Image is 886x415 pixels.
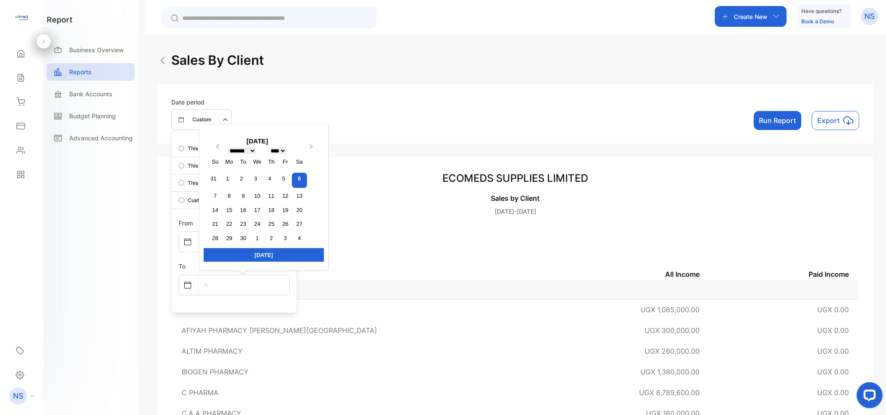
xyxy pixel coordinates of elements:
div: Choose Tuesday, September 30th, 2025 [237,232,249,244]
div: Choose Thursday, September 25th, 2025 [265,218,277,230]
span: UGX 0.00 [817,347,849,355]
div: Choose Thursday, September 18th, 2025 [265,204,277,216]
img: logo [15,11,28,24]
p: Reports [69,67,92,76]
div: Choose Wednesday, September 10th, 2025 [251,190,263,202]
td: AFIYAH PHARMACY [PERSON_NAME][GEOGRAPHIC_DATA] [171,320,556,341]
td: Client List [171,280,859,299]
span: UGX 0.00 [817,367,849,376]
div: Choose Friday, September 19th, 2025 [279,204,291,216]
div: Choose Friday, September 26th, 2025 [279,218,291,230]
p: Create New [734,12,768,21]
a: Business Overview [47,41,135,59]
button: Custom [171,109,232,130]
div: Choose Friday, October 3rd, 2025 [279,232,291,244]
div: Choose Thursday, October 2nd, 2025 [265,232,277,244]
button: Run Report [754,111,801,130]
div: Choose Sunday, August 31st, 2025 [208,173,219,184]
td: ALTIM PHARMACY [171,341,556,361]
p: This month [188,162,215,170]
div: month 2025-09 [206,171,308,245]
span: UGX 0.00 [817,326,849,335]
div: Choose Sunday, September 28th, 2025 [209,232,221,244]
p: Sales by Client [171,193,859,203]
button: NS [861,6,878,27]
button: Exporticon [812,111,859,130]
p: Budget Planning [69,111,116,120]
div: Choose Saturday, September 20th, 2025 [294,204,305,216]
div: Choose Wednesday, October 1st, 2025 [251,232,263,244]
th: Paid Income [710,268,859,280]
div: Choose Monday, September 1st, 2025 [222,173,233,184]
div: Choose Tuesday, September 2nd, 2025 [236,173,247,184]
div: Choose Sunday, September 21st, 2025 [209,218,221,230]
span: UGX 0.00 [817,388,849,397]
td: 3 DOC PHARMACY [171,299,556,320]
div: [DATE] [204,248,324,262]
p: Advanced Accounting [69,133,133,143]
p: Bank Accounts [69,89,112,98]
span: UGX 260,000.00 [645,347,700,355]
div: Choose Saturday, September 27th, 2025 [294,218,305,230]
h2: sales by client [171,51,264,70]
div: We [251,156,263,168]
span: UGX 8,789,600.00 [639,388,700,397]
button: Create New [715,6,787,27]
iframe: LiveChat chat widget [850,379,886,415]
p: NS [13,390,23,402]
span: UGX 1,380,000.00 [640,367,700,376]
p: Business Overview [69,45,124,54]
label: To [179,263,186,270]
p: NS [864,11,875,22]
div: Th [265,156,277,168]
div: Choose Friday, September 5th, 2025 [278,173,289,184]
h3: ECOMEDS SUPPLIES LIMITED [171,171,859,186]
div: Tu [237,156,249,168]
th: CLIENT [171,268,556,280]
div: Choose Sunday, September 14th, 2025 [209,204,221,216]
div: Choose Monday, September 29th, 2025 [223,232,235,244]
div: Choose Tuesday, September 16th, 2025 [237,204,249,216]
td: C PHARMA [171,382,556,403]
div: Choose Monday, September 8th, 2025 [223,190,235,202]
a: Budget Planning [47,107,135,125]
a: Advanced Accounting [47,129,135,147]
p: Have questions? [801,7,841,16]
p: Export [817,115,840,126]
a: Book a Demo [801,18,834,25]
div: Choose Saturday, October 4th, 2025 [294,232,305,244]
div: Choose Friday, September 12th, 2025 [279,190,291,202]
p: Date period [171,98,232,107]
p: This week [188,179,213,187]
th: All Income [556,268,710,280]
div: Sa [294,156,305,168]
label: From [179,219,193,227]
div: Choose Tuesday, September 23rd, 2025 [237,218,249,230]
img: Arrow [157,55,168,66]
div: Choose Monday, September 22nd, 2025 [223,218,235,230]
a: Bank Accounts [47,85,135,103]
div: Choose Wednesday, September 3rd, 2025 [249,173,261,184]
div: Su [209,156,221,168]
p: [DATE]-[DATE] [171,207,859,216]
img: icon [843,115,854,126]
div: Choose Wednesday, September 24th, 2025 [251,218,263,230]
span: UGX 0.00 [817,305,849,314]
div: Fr [279,156,291,168]
button: Previous Month [210,142,224,156]
span: UGX 1,085,000.00 [640,305,700,314]
div: Choose Saturday, September 13th, 2025 [294,190,305,202]
div: Mo [223,156,235,168]
div: Choose Monday, September 15th, 2025 [223,204,235,216]
a: Reports [47,63,135,81]
h1: report [47,14,73,25]
p: Custom [192,116,211,124]
div: Choose Wednesday, September 17th, 2025 [251,204,263,216]
span: UGX 300,000.00 [645,326,700,335]
div: [DATE] [204,136,311,146]
div: Choose Tuesday, September 9th, 2025 [237,190,249,202]
p: This year [188,145,211,152]
button: Next Month [305,142,319,156]
p: Custom [188,196,207,204]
